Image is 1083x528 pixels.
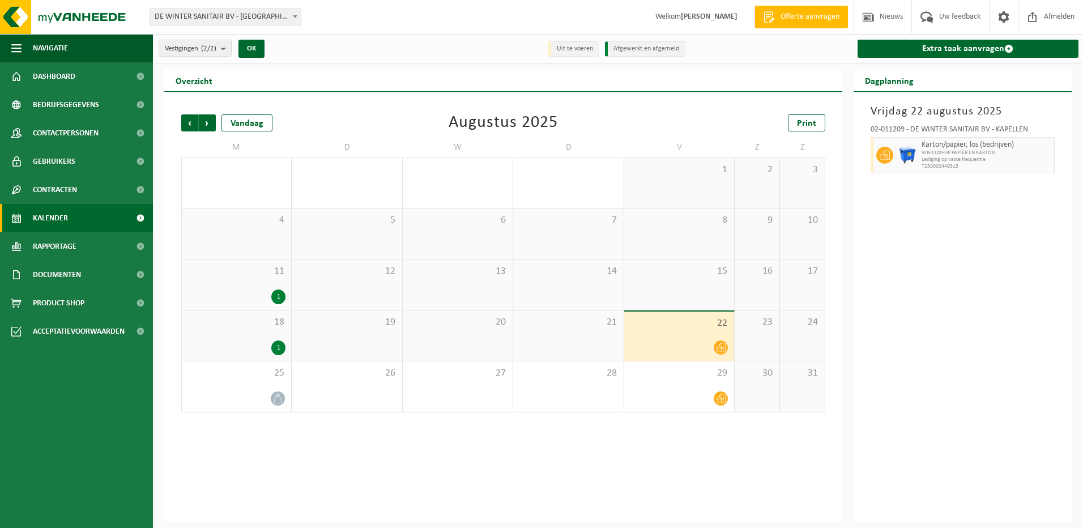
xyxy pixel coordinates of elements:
span: 15 [630,265,728,278]
td: Z [780,137,825,157]
count: (2/2) [201,45,216,52]
span: DE WINTER SANITAIR BV - BRASSCHAAT [150,8,301,25]
span: Bedrijfsgegevens [33,91,99,119]
div: Vandaag [221,114,272,131]
a: Offerte aanvragen [754,6,848,28]
li: Uit te voeren [548,41,599,57]
span: T250002440313 [922,163,1052,170]
td: D [513,137,624,157]
span: 18 [187,316,285,329]
span: Offerte aanvragen [778,11,842,23]
span: 23 [740,316,774,329]
strong: [PERSON_NAME] [681,12,737,21]
span: Documenten [33,261,81,289]
span: Acceptatievoorwaarden [33,317,125,346]
span: 19 [297,316,396,329]
span: 8 [630,214,728,227]
td: D [292,137,402,157]
span: DE WINTER SANITAIR BV - BRASSCHAAT [150,9,301,25]
td: M [181,137,292,157]
td: Z [735,137,780,157]
span: 31 [786,367,819,380]
span: 6 [408,214,507,227]
span: Rapportage [33,232,76,261]
span: Contracten [33,176,77,204]
span: 4 [187,214,285,227]
span: 3 [786,164,819,176]
span: WB-1100-HP PAPIER EN KARTON [922,150,1052,156]
span: 26 [297,367,396,380]
span: Vestigingen [165,40,216,57]
button: OK [238,40,265,58]
span: 24 [786,316,819,329]
span: 5 [297,214,396,227]
span: 22 [630,317,728,330]
span: Navigatie [33,34,68,62]
a: Print [788,114,825,131]
span: Gebruikers [33,147,75,176]
h2: Overzicht [164,69,224,91]
button: Vestigingen(2/2) [159,40,232,57]
div: 1 [271,289,285,304]
span: 1 [630,164,728,176]
div: 1 [271,340,285,355]
span: Kalender [33,204,68,232]
div: Augustus 2025 [449,114,558,131]
span: 30 [740,367,774,380]
span: 29 [630,367,728,380]
h3: Vrijdag 22 augustus 2025 [871,103,1055,120]
td: W [403,137,513,157]
span: 21 [519,316,617,329]
span: Dashboard [33,62,75,91]
a: Extra taak aanvragen [858,40,1079,58]
li: Afgewerkt en afgemeld [605,41,685,57]
span: 14 [519,265,617,278]
span: 16 [740,265,774,278]
img: WB-1100-HPE-BE-01 [899,147,916,164]
span: Karton/papier, los (bedrijven) [922,140,1052,150]
span: 10 [786,214,819,227]
span: 7 [519,214,617,227]
span: Print [797,119,816,128]
span: 27 [408,367,507,380]
span: 17 [786,265,819,278]
span: Volgende [199,114,216,131]
span: 11 [187,265,285,278]
span: 13 [408,265,507,278]
span: Contactpersonen [33,119,99,147]
span: 12 [297,265,396,278]
span: 28 [519,367,617,380]
span: Product Shop [33,289,84,317]
span: Vorige [181,114,198,131]
span: 25 [187,367,285,380]
span: Lediging op vaste frequentie [922,156,1052,163]
td: V [624,137,735,157]
span: 20 [408,316,507,329]
span: 2 [740,164,774,176]
h2: Dagplanning [854,69,925,91]
div: 02-011209 - DE WINTER SANITAIR BV - KAPELLEN [871,126,1055,137]
span: 9 [740,214,774,227]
